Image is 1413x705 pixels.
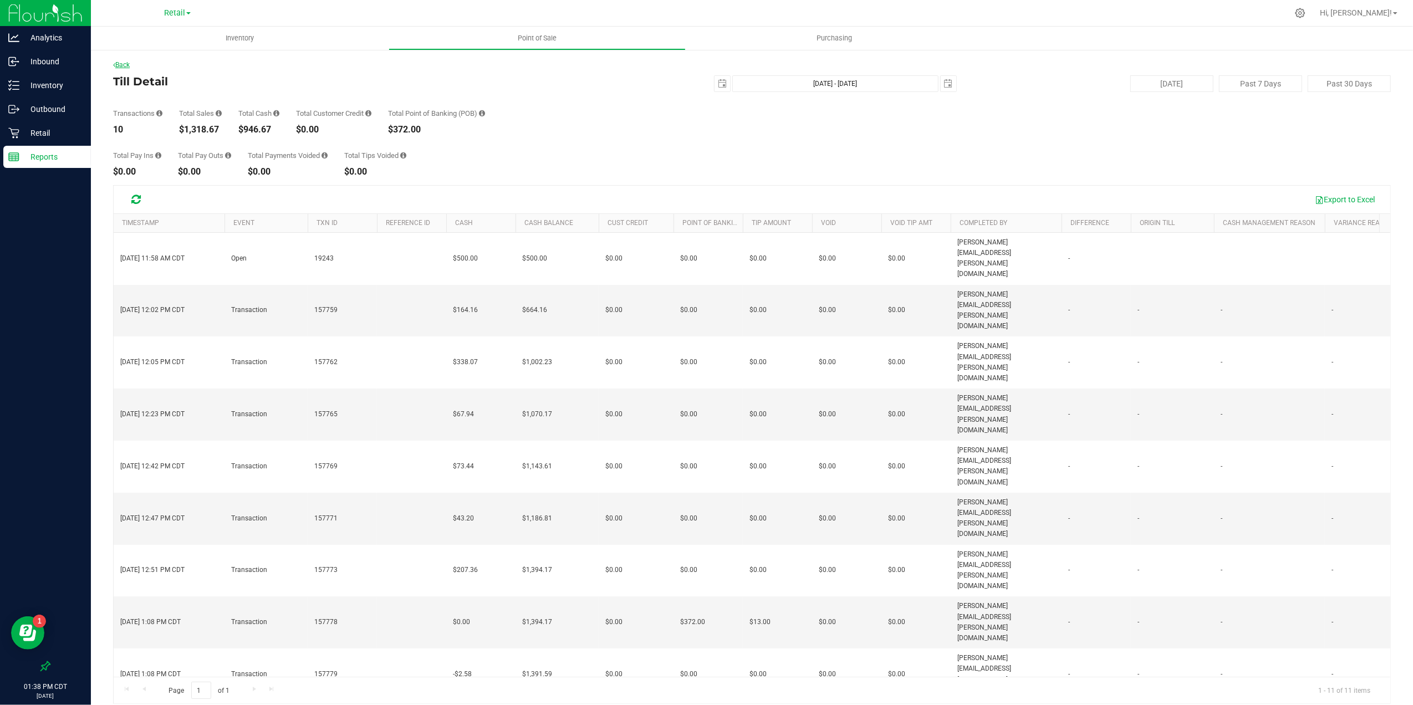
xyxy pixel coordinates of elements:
[680,409,697,420] span: $0.00
[1221,357,1222,367] span: -
[314,461,338,472] span: 157769
[453,253,478,264] span: $500.00
[888,409,905,420] span: $0.00
[231,461,267,472] span: Transaction
[216,110,222,117] i: Sum of all successful, non-voided payment transaction amounts (excluding tips and transaction fee...
[890,219,932,227] a: Void Tip Amt
[231,409,267,420] span: Transaction
[752,219,791,227] a: Tip Amount
[802,33,868,43] span: Purchasing
[159,682,239,699] span: Page of 1
[19,31,86,44] p: Analytics
[1221,565,1222,575] span: -
[680,669,697,680] span: $0.00
[749,669,767,680] span: $0.00
[156,110,162,117] i: Count of all successful payment transactions, possibly including voids, refunds, and cash-back fr...
[344,152,406,159] div: Total Tips Voided
[686,27,983,50] a: Purchasing
[1334,219,1393,227] a: Variance Reason
[1068,617,1070,627] span: -
[1221,669,1222,680] span: -
[120,565,185,575] span: [DATE] 12:51 PM CDT
[120,357,185,367] span: [DATE] 12:05 PM CDT
[941,76,956,91] span: select
[680,305,697,315] span: $0.00
[386,219,430,227] a: REFERENCE ID
[522,565,552,575] span: $1,394.17
[1308,190,1382,209] button: Export to Excel
[248,152,328,159] div: Total Payments Voided
[1219,75,1302,92] button: Past 7 Days
[19,79,86,92] p: Inventory
[522,409,552,420] span: $1,070.17
[453,461,474,472] span: $73.44
[314,305,338,315] span: 157759
[957,341,1055,384] span: [PERSON_NAME][EMAIL_ADDRESS][PERSON_NAME][DOMAIN_NAME]
[819,253,836,264] span: $0.00
[605,305,623,315] span: $0.00
[113,75,539,88] h4: Till Detail
[715,76,730,91] span: select
[957,445,1055,488] span: [PERSON_NAME][EMAIL_ADDRESS][PERSON_NAME][DOMAIN_NAME]
[749,357,767,367] span: $0.00
[749,461,767,472] span: $0.00
[1332,461,1333,472] span: -
[888,565,905,575] span: $0.00
[1070,219,1109,227] a: Difference
[453,565,478,575] span: $207.36
[819,617,836,627] span: $0.00
[179,125,222,134] div: $1,318.67
[1130,75,1213,92] button: [DATE]
[178,152,231,159] div: Total Pay Outs
[1068,357,1070,367] span: -
[1068,253,1070,264] span: -
[605,461,623,472] span: $0.00
[33,615,46,628] iframe: Resource center unread badge
[522,513,552,524] span: $1,186.81
[680,461,697,472] span: $0.00
[749,565,767,575] span: $0.00
[453,357,478,367] span: $338.07
[1068,305,1070,315] span: -
[1332,513,1333,524] span: -
[1293,8,1307,18] div: Manage settings
[120,305,185,315] span: [DATE] 12:02 PM CDT
[113,110,162,117] div: Transactions
[957,549,1055,592] span: [PERSON_NAME][EMAIL_ADDRESS][PERSON_NAME][DOMAIN_NAME]
[233,219,254,227] a: Event
[179,110,222,117] div: Total Sales
[8,151,19,162] inline-svg: Reports
[231,513,267,524] span: Transaction
[821,219,836,227] a: Void
[749,409,767,420] span: $0.00
[8,127,19,139] inline-svg: Retail
[238,110,279,117] div: Total Cash
[819,409,836,420] span: $0.00
[819,513,836,524] span: $0.00
[120,617,181,627] span: [DATE] 1:08 PM CDT
[19,55,86,68] p: Inbound
[455,219,473,227] a: Cash
[605,565,623,575] span: $0.00
[957,393,1055,436] span: [PERSON_NAME][EMAIL_ADDRESS][PERSON_NAME][DOMAIN_NAME]
[605,669,623,680] span: $0.00
[19,150,86,164] p: Reports
[453,305,478,315] span: $164.16
[605,409,623,420] span: $0.00
[1137,305,1139,315] span: -
[344,167,406,176] div: $0.00
[1332,305,1333,315] span: -
[211,33,269,43] span: Inventory
[819,669,836,680] span: $0.00
[749,253,767,264] span: $0.00
[231,253,247,264] span: Open
[273,110,279,117] i: Sum of all successful, non-voided cash payment transaction amounts (excluding tips and transactio...
[819,461,836,472] span: $0.00
[225,152,231,159] i: Sum of all cash pay-outs removed from the till within the date range.
[1332,669,1333,680] span: -
[1137,617,1139,627] span: -
[231,565,267,575] span: Transaction
[1332,617,1333,627] span: -
[819,357,836,367] span: $0.00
